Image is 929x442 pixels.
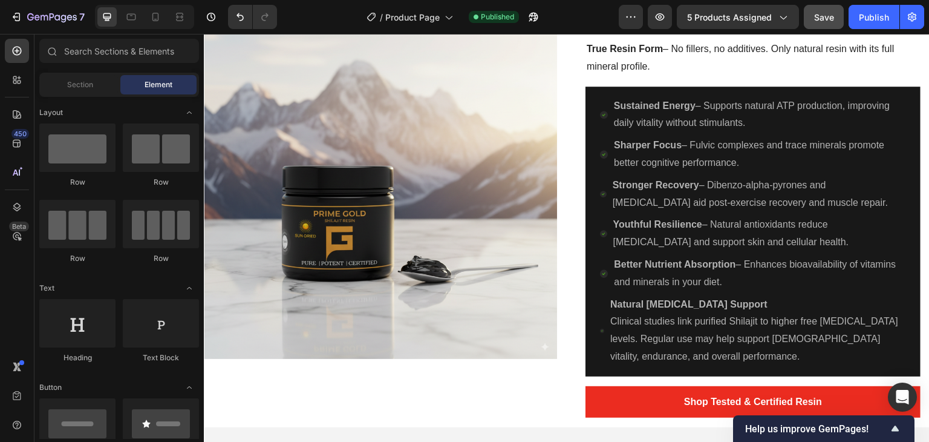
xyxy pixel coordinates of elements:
div: Row [39,177,116,188]
div: Row [123,177,199,188]
span: Help us improve GemPages! [745,423,888,435]
div: Undo/Redo [228,5,277,29]
strong: Youthful Resilience [409,185,498,196]
iframe: Design area [204,34,929,442]
div: Row [39,253,116,264]
p: – Dibenzo-alpha-pyrones and [MEDICAL_DATA] aid post-exercise recovery and muscle repair. [409,143,701,178]
p: – Supports natural ATP production, improving daily vitality without stimulants. [410,64,701,99]
img: Alt Image [396,236,404,244]
div: Open Intercom Messenger [888,383,917,412]
span: Layout [39,107,63,118]
strong: Stronger Recovery [409,146,495,156]
div: Row [123,253,199,264]
span: Section [67,79,93,90]
p: Shop Tested & Certified Resin [480,361,618,375]
span: Toggle open [180,378,199,397]
p: Clinical studies link purified Shilajit to higher free [MEDICAL_DATA] levels. Regular use may hel... [406,262,701,332]
span: Toggle open [180,279,199,298]
p: – Fulvic complexes and trace minerals promote better cognitive performance. [410,103,701,138]
div: Beta [9,222,29,231]
button: 5 products assigned [677,5,799,29]
span: / [380,11,383,24]
img: Alt Image [396,116,404,125]
span: Product Page [385,11,440,24]
p: – Natural antioxidants reduce [MEDICAL_DATA] and support skin and cellular health. [409,182,701,217]
span: Button [39,382,62,393]
span: 5 products assigned [687,11,772,24]
img: Alt Image [396,196,403,203]
strong: Sharper Focus [410,106,478,116]
button: Save [804,5,844,29]
strong: Natural [MEDICAL_DATA] Support [406,265,564,275]
input: Search Sections & Elements [39,39,199,63]
strong: Sustained Energy [410,67,492,77]
div: Publish [859,11,889,24]
span: Toggle open [180,103,199,122]
span: Text [39,283,54,294]
button: Show survey - Help us improve GemPages! [745,421,902,436]
button: Publish [849,5,899,29]
button: <p>Shop Tested &amp; Certified Resin</p> [382,352,717,384]
span: Published [481,12,514,22]
img: Alt Image [396,157,403,163]
img: Alt Image [396,295,400,299]
div: Text Block [123,352,199,363]
strong: Better Nutrient Absorption [410,225,532,236]
div: Heading [39,352,116,363]
button: 7 [5,5,90,29]
span: Save [814,12,834,22]
p: 7 [79,10,85,24]
p: – Enhances bioavailability of vitamins and minerals in your diet. [410,222,701,257]
div: 450 [11,129,29,139]
img: Alt Image [396,77,404,85]
span: Element [145,79,172,90]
